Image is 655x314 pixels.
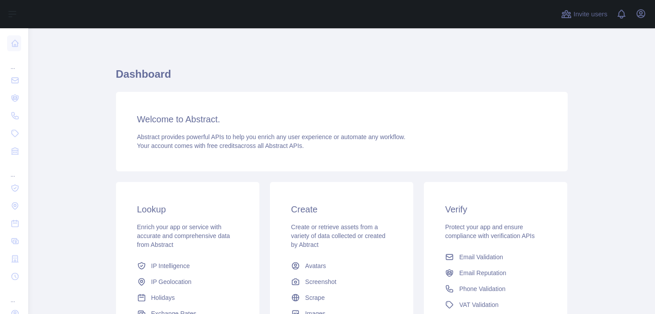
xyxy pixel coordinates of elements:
[137,113,546,125] h3: Welcome to Abstract.
[151,293,175,302] span: Holidays
[134,290,242,306] a: Holidays
[137,133,406,140] span: Abstract provides powerful APIs to help you enrich any user experience or automate any workflow.
[288,290,396,306] a: Scrape
[442,297,550,313] a: VAT Validation
[459,269,506,277] span: Email Reputation
[137,223,230,248] span: Enrich your app or service with accurate and comprehensive data from Abstract
[559,7,609,21] button: Invite users
[459,253,503,261] span: Email Validation
[137,203,238,216] h3: Lookup
[116,67,568,88] h1: Dashboard
[7,286,21,304] div: ...
[137,142,304,149] span: Your account comes with across all Abstract APIs.
[7,161,21,178] div: ...
[459,284,505,293] span: Phone Validation
[445,203,546,216] h3: Verify
[442,249,550,265] a: Email Validation
[305,261,326,270] span: Avatars
[305,293,325,302] span: Scrape
[305,277,337,286] span: Screenshot
[134,258,242,274] a: IP Intelligence
[291,203,392,216] h3: Create
[288,258,396,274] a: Avatars
[134,274,242,290] a: IP Geolocation
[151,261,190,270] span: IP Intelligence
[445,223,535,239] span: Protect your app and ensure compliance with verification APIs
[7,53,21,71] div: ...
[288,274,396,290] a: Screenshot
[459,300,498,309] span: VAT Validation
[291,223,386,248] span: Create or retrieve assets from a variety of data collected or created by Abtract
[442,281,550,297] a: Phone Validation
[151,277,192,286] span: IP Geolocation
[442,265,550,281] a: Email Reputation
[573,9,607,19] span: Invite users
[207,142,238,149] span: free credits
